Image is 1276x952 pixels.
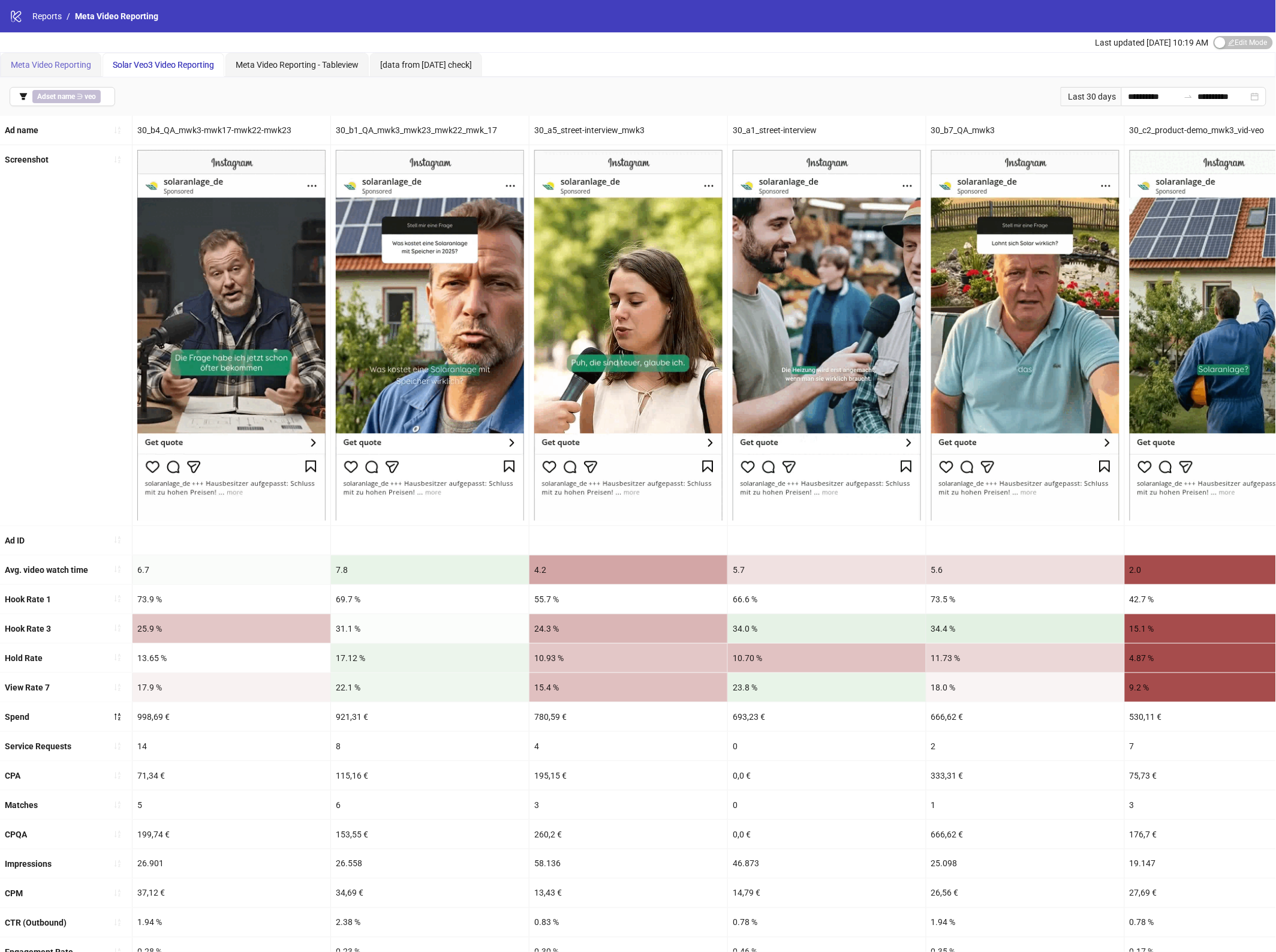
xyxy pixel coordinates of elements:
img: Screenshot 120233372514990649 [534,150,723,520]
div: 2 [926,732,1124,761]
div: 0.78 % [728,908,926,937]
div: 0 [728,732,926,761]
div: 11.73 % [926,644,1124,672]
div: 55.7 % [529,585,727,614]
div: 115,16 € [331,761,529,790]
span: ∋ [32,90,101,103]
div: 0,0 € [728,820,926,849]
span: sort-ascending [113,565,122,573]
b: Adset name [37,92,75,101]
div: 5 [133,791,330,819]
b: CPA [5,771,20,780]
span: [data from [DATE] check] [380,60,472,70]
div: 4.2 [529,555,727,584]
span: sort-ascending [113,889,122,897]
div: 69.7 % [331,585,529,614]
b: Ad ID [5,536,25,545]
div: 73.5 % [926,585,1124,614]
div: 333,31 € [926,761,1124,790]
div: 34,69 € [331,879,529,908]
img: Screenshot 120233652781330649 [336,150,524,520]
span: Last updated [DATE] 10:19 AM [1096,38,1209,47]
span: sort-ascending [113,860,122,868]
span: sort-ascending [113,653,122,662]
div: 693,23 € [728,702,926,731]
div: 0.83 % [529,908,727,937]
span: sort-ascending [113,536,122,544]
div: 15.4 % [529,673,727,702]
span: sort-ascending [113,594,122,603]
div: 34.4 % [926,614,1124,643]
div: 25.9 % [133,614,330,643]
div: 34.0 % [728,614,926,643]
b: CTR (Outbound) [5,918,67,927]
div: 14 [133,732,330,761]
div: 0 [728,791,926,819]
span: sort-ascending [113,771,122,780]
b: Hook Rate 1 [5,594,51,604]
span: sort-ascending [113,683,122,692]
b: Impressions [5,859,52,869]
div: 7.8 [331,555,529,584]
div: 31.1 % [331,614,529,643]
div: 260,2 € [529,820,727,849]
div: 5.7 [728,555,926,584]
div: 13.65 % [133,644,330,672]
div: 780,59 € [529,702,727,731]
b: Spend [5,712,29,722]
div: 18.0 % [926,673,1124,702]
div: 8 [331,732,529,761]
div: 66.6 % [728,585,926,614]
span: sort-ascending [113,126,122,134]
div: 30_b7_QA_mwk3 [926,116,1124,145]
span: sort-ascending [113,830,122,839]
span: to [1184,92,1193,101]
button: Adset name ∋ veo [10,87,115,106]
div: 23.8 % [728,673,926,702]
div: 58.136 [529,849,727,878]
div: 30_b4_QA_mwk3-mwk17-mwk22-mwk23 [133,116,330,145]
a: Reports [30,10,64,23]
div: 153,55 € [331,820,529,849]
span: Meta Video Reporting [11,60,91,70]
div: 73.9 % [133,585,330,614]
b: View Rate 7 [5,683,50,692]
div: 998,69 € [133,702,330,731]
div: Last 30 days [1061,87,1121,106]
div: 1.94 % [133,908,330,937]
div: 666,62 € [926,820,1124,849]
div: 195,15 € [529,761,727,790]
div: 30_a5_street-interview_mwk3 [529,116,727,145]
span: sort-ascending [113,742,122,750]
b: Avg. video watch time [5,565,88,575]
span: Meta Video Reporting - Tableview [236,60,359,70]
b: veo [85,92,96,101]
b: CPQA [5,830,27,839]
span: sort-ascending [113,918,122,927]
div: 6 [331,791,529,819]
div: 10.70 % [728,644,926,672]
span: Meta Video Reporting [75,11,158,21]
div: 24.3 % [529,614,727,643]
div: 666,62 € [926,702,1124,731]
span: sort-ascending [113,801,122,809]
div: 3 [529,791,727,819]
div: 46.873 [728,849,926,878]
span: sort-descending [113,713,122,721]
div: 13,43 € [529,879,727,908]
div: 921,31 € [331,702,529,731]
img: Screenshot 120233372517330649 [733,150,921,520]
div: 37,12 € [133,879,330,908]
div: 25.098 [926,849,1124,878]
div: 17.9 % [133,673,330,702]
div: 17.12 % [331,644,529,672]
div: 10.93 % [529,644,727,672]
div: 2.38 % [331,908,529,937]
b: Screenshot [5,155,49,164]
span: swap-right [1184,92,1193,101]
div: 26.558 [331,849,529,878]
div: 5.6 [926,555,1124,584]
div: 30_a1_street-interview [728,116,926,145]
div: 4 [529,732,727,761]
span: filter [19,92,28,101]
